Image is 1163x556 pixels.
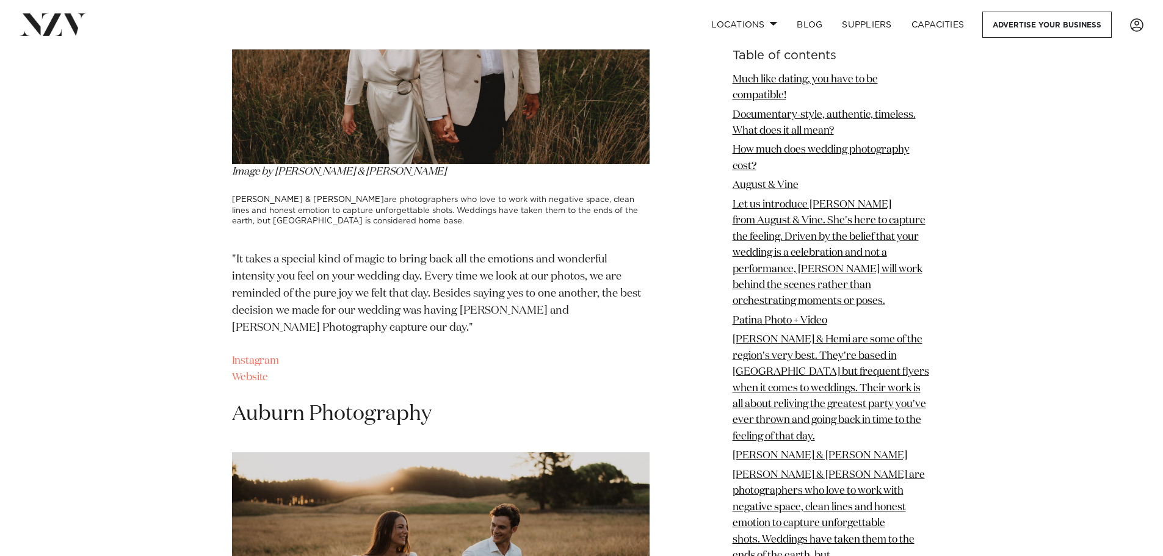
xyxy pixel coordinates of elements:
[733,74,878,101] a: Much like dating, you have to be compatible!
[232,20,650,177] em: Image by [PERSON_NAME] & [PERSON_NAME]
[232,336,650,353] div: Photos
[232,195,650,226] h3: are photographers who love to work with negative space, clean lines and honest emotion to capture...
[733,451,907,461] a: [PERSON_NAME] & [PERSON_NAME]
[20,13,86,35] img: nzv-logo.png
[733,181,799,191] a: August & Vine
[733,145,910,171] a: How much does wedding photography cost?
[902,12,974,38] a: Capacities
[832,12,901,38] a: SUPPLIERS
[733,49,932,62] h6: Table of contents
[232,356,279,366] a: Instagram
[232,254,641,333] span: "It takes a special kind of magic to bring back all the emotions and wonderful intensity you feel...
[701,12,787,38] a: Locations
[232,372,269,383] a: Website
[232,400,650,428] h2: Auburn Photography
[982,12,1112,38] a: Advertise your business
[733,110,916,136] a: Documentary-style, authentic, timeless. What does it all mean?
[733,200,926,307] a: Let us introduce [PERSON_NAME] from August & Vine. She's here to capture the feeling. Driven by t...
[787,12,832,38] a: BLOG
[733,316,827,326] a: Patina Photo + Video
[232,196,384,204] a: [PERSON_NAME] & [PERSON_NAME]
[733,335,929,442] a: [PERSON_NAME] & Hemi are some of the region's very best. They're based in [GEOGRAPHIC_DATA] but f...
